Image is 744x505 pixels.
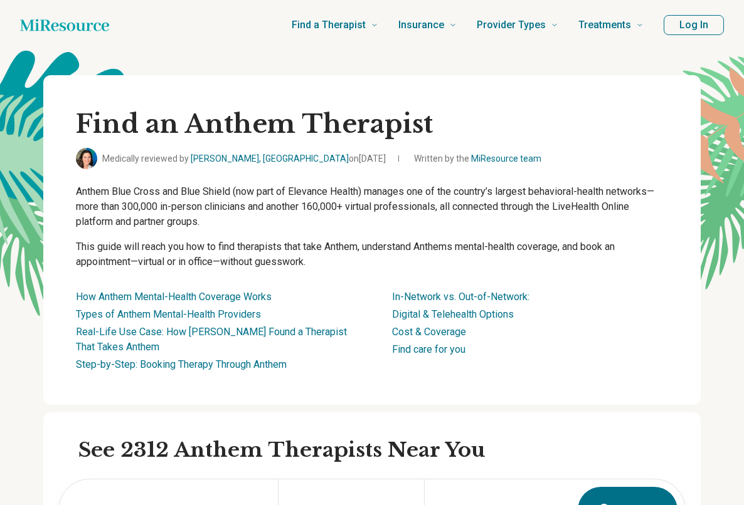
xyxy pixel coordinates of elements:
[398,16,444,34] span: Insurance
[191,154,349,164] a: [PERSON_NAME], [GEOGRAPHIC_DATA]
[414,152,541,165] span: Written by the
[78,437,686,464] h2: See 2312 Anthem Therapists Near You
[349,154,386,164] span: on [DATE]
[392,308,514,320] a: Digital & Telehealth Options
[392,291,529,303] a: In-Network vs. Out-of-Network:
[578,16,631,34] span: Treatments
[392,343,465,355] a: Find care for you
[20,13,109,38] a: Home page
[471,154,541,164] a: MiResource team
[392,326,466,338] a: Cost & Coverage
[76,108,668,140] h1: Find an Anthem Therapist
[76,291,272,303] a: How Anthem Mental-Health Coverage Works
[76,358,287,370] a: Step-by-Step: Booking Therapy Through Anthem
[76,239,668,269] p: This guide will reach you how to find therapists that take Anthem, understand Anthems mental-heal...
[76,326,347,353] a: Real-Life Use Case: How [PERSON_NAME] Found a Therapist That Takes Anthem
[102,152,386,165] span: Medically reviewed by
[477,16,546,34] span: Provider Types
[76,308,261,320] a: Types of Anthem Mental-Health Providers
[292,16,366,34] span: Find a Therapist
[664,15,724,35] button: Log In
[76,184,668,229] p: Anthem Blue Cross and Blue Shield (now part of Elevance Health) manages one of the country’s larg...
